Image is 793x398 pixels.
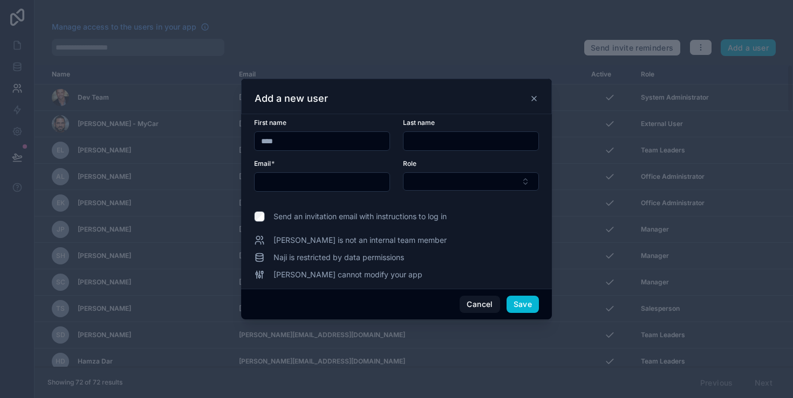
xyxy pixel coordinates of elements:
[254,118,286,127] span: First name
[274,235,447,246] span: [PERSON_NAME] is not an internal team member
[254,211,265,222] input: Send an invitation email with instructions to log in
[254,159,271,167] span: Email
[507,296,539,313] button: Save
[274,269,422,280] span: [PERSON_NAME] cannot modify your app
[403,159,416,167] span: Role
[255,92,328,105] h3: Add a new user
[274,211,447,222] span: Send an invitation email with instructions to log in
[403,118,435,127] span: Last name
[460,296,500,313] button: Cancel
[274,252,404,263] span: Naji is restricted by data permissions
[403,172,539,191] button: Select Button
